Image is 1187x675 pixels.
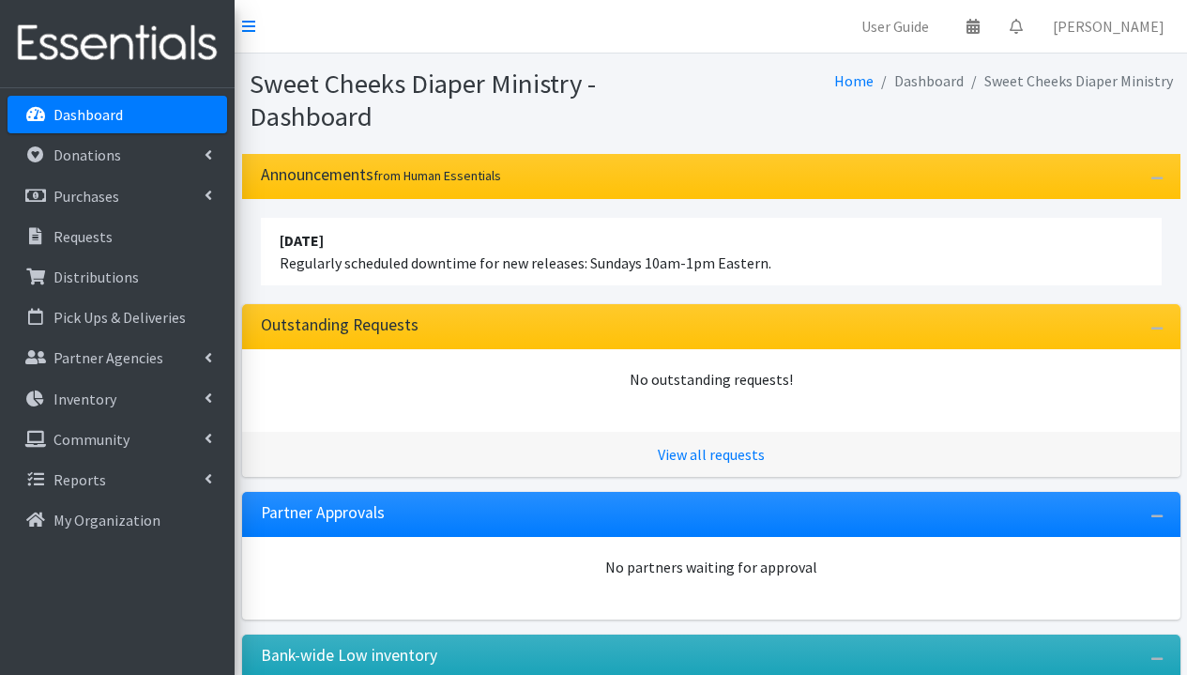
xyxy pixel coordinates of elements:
a: Community [8,421,227,458]
a: Donations [8,136,227,174]
p: Dashboard [53,105,123,124]
h3: Outstanding Requests [261,315,418,335]
img: HumanEssentials [8,12,227,75]
a: Pick Ups & Deliveries [8,299,227,336]
strong: [DATE] [280,231,324,250]
small: from Human Essentials [373,167,501,184]
a: Distributions [8,258,227,296]
a: View all requests [658,445,765,464]
h1: Sweet Cheeks Diaper Ministry - Dashboard [250,68,705,132]
p: Pick Ups & Deliveries [53,308,186,327]
li: Regularly scheduled downtime for new releases: Sundays 10am-1pm Eastern. [261,218,1162,285]
p: Distributions [53,268,139,286]
p: Community [53,430,129,449]
div: No partners waiting for approval [261,556,1162,578]
p: Reports [53,470,106,489]
li: Sweet Cheeks Diaper Ministry [964,68,1173,95]
div: No outstanding requests! [261,368,1162,391]
h3: Announcements [261,165,501,185]
a: Purchases [8,177,227,215]
a: Home [834,71,874,90]
h3: Partner Approvals [261,503,385,523]
a: Partner Agencies [8,339,227,376]
h3: Bank-wide Low inventory [261,646,437,666]
p: Requests [53,227,113,246]
a: [PERSON_NAME] [1038,8,1179,45]
p: My Organization [53,511,160,529]
p: Purchases [53,187,119,206]
p: Inventory [53,390,116,408]
a: User Guide [846,8,944,45]
a: Requests [8,218,227,255]
li: Dashboard [874,68,964,95]
a: Reports [8,461,227,499]
p: Partner Agencies [53,348,163,367]
a: Inventory [8,380,227,418]
p: Donations [53,146,121,164]
a: Dashboard [8,96,227,133]
a: My Organization [8,501,227,539]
